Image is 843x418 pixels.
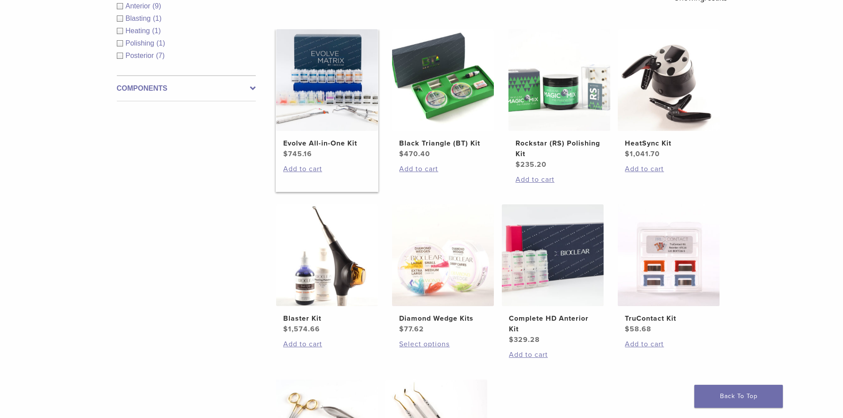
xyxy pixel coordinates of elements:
a: Add to cart: “HeatSync Kit” [625,164,712,174]
a: Add to cart: “Black Triangle (BT) Kit” [399,164,487,174]
a: HeatSync KitHeatSync Kit $1,041.70 [617,29,720,159]
a: Add to cart: “Evolve All-in-One Kit” [283,164,371,174]
span: $ [509,335,514,344]
img: Evolve All-in-One Kit [276,29,378,131]
bdi: 1,041.70 [625,150,660,158]
a: Add to cart: “Complete HD Anterior Kit” [509,349,597,360]
a: Evolve All-in-One KitEvolve All-in-One Kit $745.16 [276,29,379,159]
h2: HeatSync Kit [625,138,712,149]
span: $ [625,150,630,158]
span: (7) [156,52,165,59]
span: (1) [156,39,165,47]
a: Add to cart: “Blaster Kit” [283,339,371,349]
span: $ [399,150,404,158]
bdi: 235.20 [516,160,547,169]
span: $ [625,325,630,334]
bdi: 329.28 [509,335,540,344]
span: $ [283,150,288,158]
h2: TruContact Kit [625,313,712,324]
h2: Complete HD Anterior Kit [509,313,597,334]
a: Add to cart: “TruContact Kit” [625,339,712,349]
img: Rockstar (RS) Polishing Kit [508,29,610,131]
span: $ [399,325,404,334]
a: Diamond Wedge KitsDiamond Wedge Kits $77.62 [392,204,495,334]
bdi: 1,574.66 [283,325,320,334]
img: Complete HD Anterior Kit [502,204,604,306]
span: Anterior [126,2,153,10]
a: Add to cart: “Rockstar (RS) Polishing Kit” [516,174,603,185]
bdi: 745.16 [283,150,312,158]
a: Complete HD Anterior KitComplete HD Anterior Kit $329.28 [501,204,604,345]
a: Back To Top [694,385,783,408]
img: Diamond Wedge Kits [392,204,494,306]
img: HeatSync Kit [618,29,720,131]
a: Select options for “Diamond Wedge Kits” [399,339,487,349]
span: (9) [153,2,162,10]
bdi: 77.62 [399,325,424,334]
h2: Rockstar (RS) Polishing Kit [516,138,603,159]
img: Black Triangle (BT) Kit [392,29,494,131]
a: Black Triangle (BT) KitBlack Triangle (BT) Kit $470.40 [392,29,495,159]
span: Polishing [126,39,157,47]
a: Rockstar (RS) Polishing KitRockstar (RS) Polishing Kit $235.20 [508,29,611,170]
bdi: 470.40 [399,150,430,158]
a: Blaster KitBlaster Kit $1,574.66 [276,204,379,334]
h2: Diamond Wedge Kits [399,313,487,324]
img: TruContact Kit [618,204,720,306]
span: (1) [152,27,161,35]
span: $ [516,160,520,169]
span: Heating [126,27,152,35]
span: Posterior [126,52,156,59]
h2: Black Triangle (BT) Kit [399,138,487,149]
a: TruContact KitTruContact Kit $58.68 [617,204,720,334]
h2: Evolve All-in-One Kit [283,138,371,149]
img: Blaster Kit [276,204,378,306]
bdi: 58.68 [625,325,651,334]
label: Components [117,83,256,94]
h2: Blaster Kit [283,313,371,324]
span: (1) [153,15,162,22]
span: Blasting [126,15,153,22]
span: $ [283,325,288,334]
